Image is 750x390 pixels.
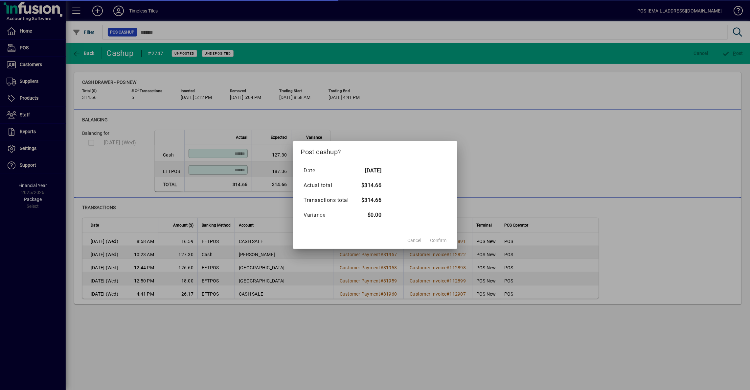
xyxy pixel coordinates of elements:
[293,141,457,160] h2: Post cashup?
[304,178,355,193] td: Actual total
[355,163,382,178] td: [DATE]
[304,207,355,222] td: Variance
[304,193,355,207] td: Transactions total
[355,178,382,193] td: $314.66
[355,207,382,222] td: $0.00
[304,163,355,178] td: Date
[355,193,382,207] td: $314.66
